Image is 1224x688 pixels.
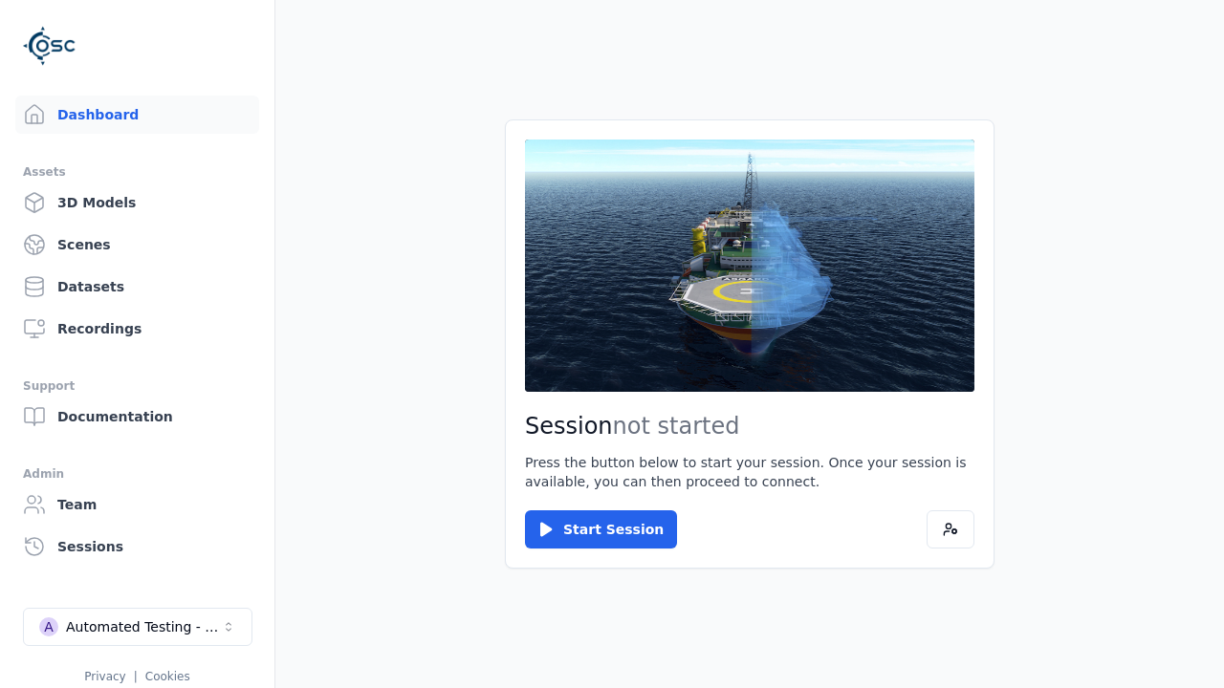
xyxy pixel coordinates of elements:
a: Privacy [84,670,125,683]
a: 3D Models [15,183,259,222]
div: Automated Testing - Playwright [66,617,221,636]
span: | [134,670,138,683]
button: Start Session [525,510,677,548]
div: Assets [23,161,251,183]
div: A [39,617,58,636]
a: Documentation [15,398,259,436]
span: not started [613,413,740,440]
p: Press the button below to start your session. Once your session is available, you can then procee... [525,453,974,491]
a: Scenes [15,226,259,264]
div: Support [23,375,251,398]
a: Cookies [145,670,190,683]
div: Admin [23,462,251,485]
h2: Session [525,411,974,441]
button: Select a workspace [23,608,252,646]
a: Dashboard [15,96,259,134]
a: Sessions [15,527,259,566]
img: Logo [23,19,76,73]
a: Datasets [15,268,259,306]
a: Team [15,485,259,524]
a: Recordings [15,310,259,348]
